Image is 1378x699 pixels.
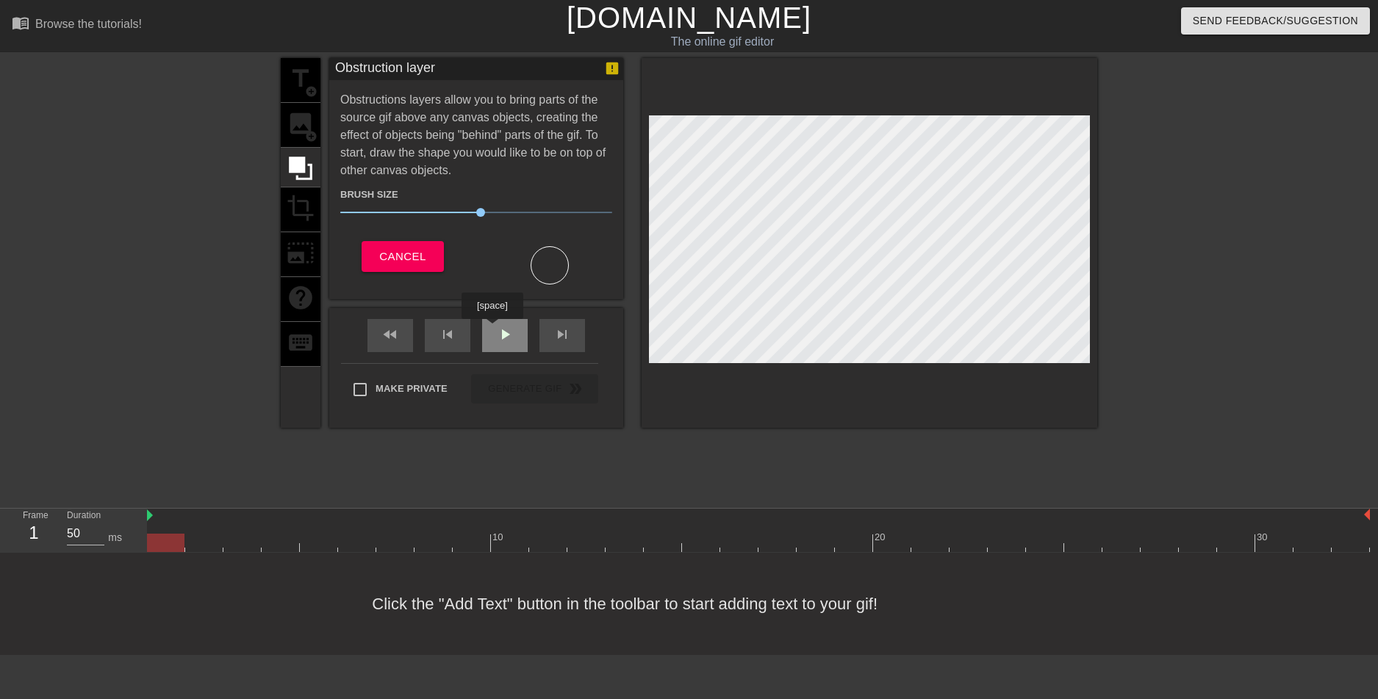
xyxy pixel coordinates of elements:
[379,247,426,266] span: Cancel
[376,381,448,396] span: Make Private
[553,326,571,343] span: skip_next
[381,326,399,343] span: fast_rewind
[23,520,45,546] div: 1
[12,14,142,37] a: Browse the tutorials!
[875,530,888,545] div: 20
[340,187,398,202] label: Brush Size
[492,530,506,545] div: 10
[35,18,142,30] div: Browse the tutorials!
[439,326,456,343] span: skip_previous
[362,241,443,272] button: Cancel
[340,91,612,284] div: Obstructions layers allow you to bring parts of the source gif above any canvas objects, creating...
[496,326,514,343] span: play_arrow
[67,512,101,520] label: Duration
[467,33,978,51] div: The online gif editor
[567,1,811,34] a: [DOMAIN_NAME]
[12,14,29,32] span: menu_book
[12,509,56,551] div: Frame
[1364,509,1370,520] img: bound-end.png
[1193,12,1358,30] span: Send Feedback/Suggestion
[1181,7,1370,35] button: Send Feedback/Suggestion
[1257,530,1270,545] div: 30
[108,530,122,545] div: ms
[335,58,435,80] div: Obstruction layer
